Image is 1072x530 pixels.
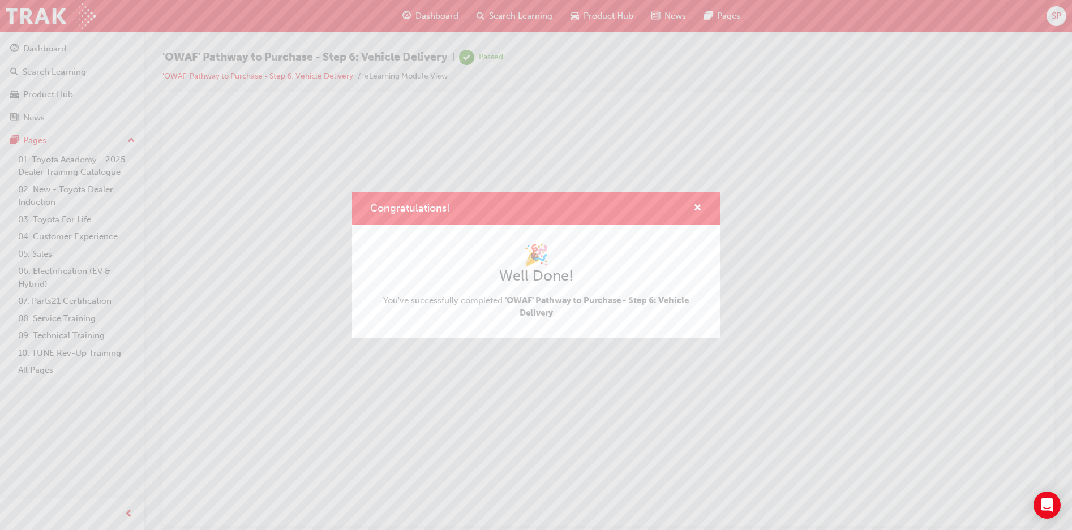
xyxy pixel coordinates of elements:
[370,202,450,214] span: Congratulations!
[370,243,702,268] h1: 🎉
[370,267,702,285] h2: Well Done!
[370,294,702,320] span: You've successfully completed
[352,192,720,338] div: Congratulations!
[693,204,702,214] span: cross-icon
[505,295,689,318] span: 'OWAF' Pathway to Purchase - Step 6: Vehicle Delivery
[693,201,702,216] button: cross-icon
[1034,492,1061,519] div: Open Intercom Messenger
